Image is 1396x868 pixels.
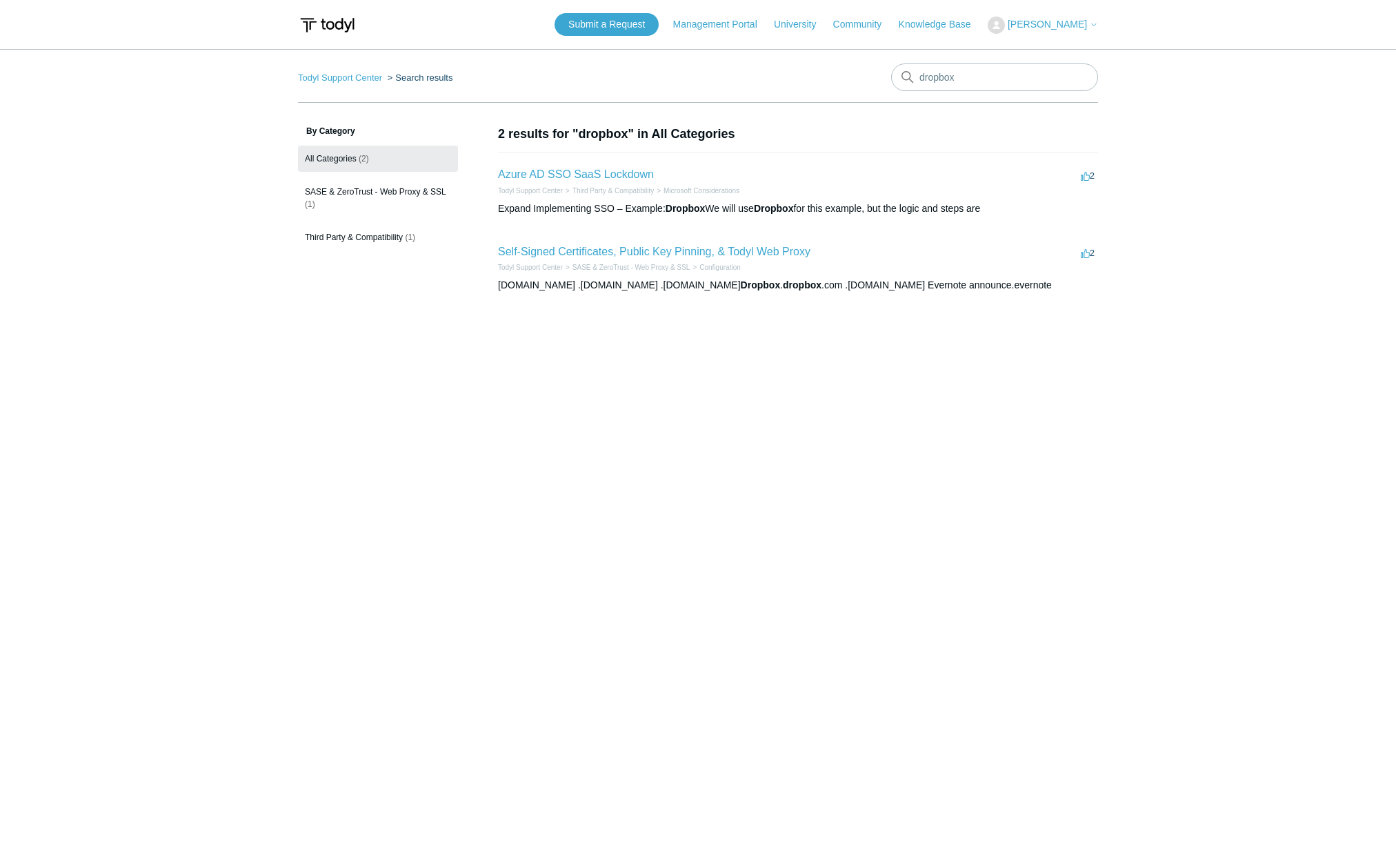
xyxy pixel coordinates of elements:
li: Configuration [690,262,740,273]
a: Configuration [699,264,740,271]
a: Knowledge Base [899,17,985,32]
li: Todyl Support Center [498,186,563,196]
span: (2) [359,154,369,164]
a: Self-Signed Certificates, Public Key Pinning, & Todyl Web Proxy [498,246,810,257]
li: Todyl Support Center [498,262,563,273]
a: SASE & ZeroTrust - Web Proxy & SSL (1) [298,179,458,217]
span: Third Party & Compatibility [305,233,403,242]
div: Expand Implementing SSO – Example: We will use for this example, but the logic and steps are [498,201,1098,216]
em: Dropbox [754,203,794,214]
a: Microsoft Considerations [664,187,739,195]
a: All Categories (2) [298,146,458,172]
a: Todyl Support Center [498,187,563,195]
a: SASE & ZeroTrust - Web Proxy & SSL [572,264,690,271]
a: University [774,17,830,32]
li: Microsoft Considerations [654,186,739,196]
a: Azure AD SSO SaaS Lockdown [498,168,654,180]
a: Community [833,17,896,32]
img: Todyl Support Center Help Center home page [298,12,357,38]
span: (1) [305,199,315,209]
a: Third Party & Compatibility [572,187,654,195]
a: Management Portal [673,17,771,32]
li: Third Party & Compatibility [563,186,654,196]
a: Todyl Support Center [298,72,382,83]
span: (1) [405,233,415,242]
span: [PERSON_NAME] [1008,19,1087,30]
span: All Categories [305,154,357,164]
a: Submit a Request [555,13,659,36]
button: [PERSON_NAME] [988,17,1098,34]
li: Todyl Support Center [298,72,385,83]
h1: 2 results for "dropbox" in All Categories [498,125,1098,144]
span: 2 [1081,170,1095,181]
input: Search [891,63,1098,91]
a: Todyl Support Center [498,264,563,271]
em: Dropbox [666,203,706,214]
h3: By Category [298,125,458,137]
span: SASE & ZeroTrust - Web Proxy & SSL [305,187,446,197]
em: dropbox [783,279,821,290]
li: Search results [385,72,453,83]
em: Dropbox [741,279,781,290]
li: SASE & ZeroTrust - Web Proxy & SSL [563,262,690,273]
a: Third Party & Compatibility (1) [298,224,458,250]
div: [DOMAIN_NAME] .[DOMAIN_NAME] .[DOMAIN_NAME] . .com .[DOMAIN_NAME] Evernote announce.evernote [498,278,1098,293]
span: 2 [1081,248,1095,258]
